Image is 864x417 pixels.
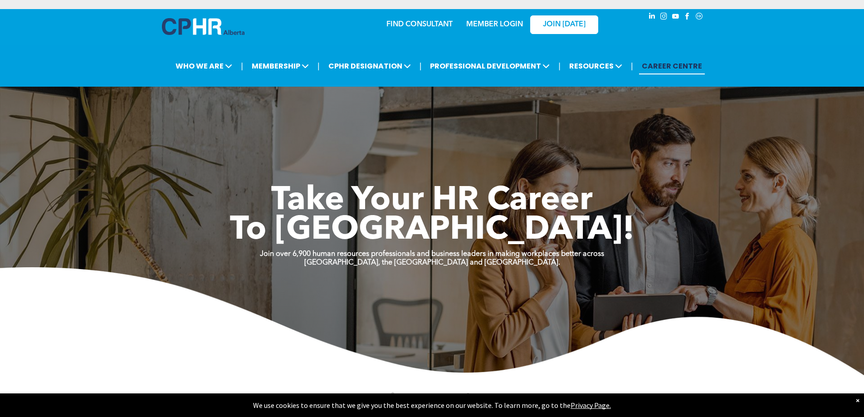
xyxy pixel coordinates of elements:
[558,57,561,75] li: |
[389,391,475,402] span: Announcements
[427,58,552,74] span: PROFESSIONAL DEVELOPMENT
[173,58,235,74] span: WHO WE ARE
[566,58,625,74] span: RESOURCES
[271,185,593,217] span: Take Your HR Career
[304,259,560,266] strong: [GEOGRAPHIC_DATA], the [GEOGRAPHIC_DATA] and [GEOGRAPHIC_DATA].
[694,11,704,24] a: Social network
[249,58,312,74] span: MEMBERSHIP
[631,57,633,75] li: |
[326,58,414,74] span: CPHR DESIGNATION
[671,11,681,24] a: youtube
[543,20,586,29] span: JOIN [DATE]
[639,58,705,74] a: CAREER CENTRE
[420,57,422,75] li: |
[530,15,598,34] a: JOIN [DATE]
[260,250,604,258] strong: Join over 6,900 human resources professionals and business leaders in making workplaces better ac...
[162,18,244,35] img: A blue and white logo for cp alberta
[230,214,635,247] span: To [GEOGRAPHIC_DATA]!
[571,401,611,410] a: Privacy Page.
[386,21,453,28] a: FIND CONSULTANT
[659,11,669,24] a: instagram
[647,11,657,24] a: linkedin
[683,11,693,24] a: facebook
[317,57,320,75] li: |
[241,57,243,75] li: |
[466,21,523,28] a: MEMBER LOGIN
[856,396,859,405] div: Dismiss notification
